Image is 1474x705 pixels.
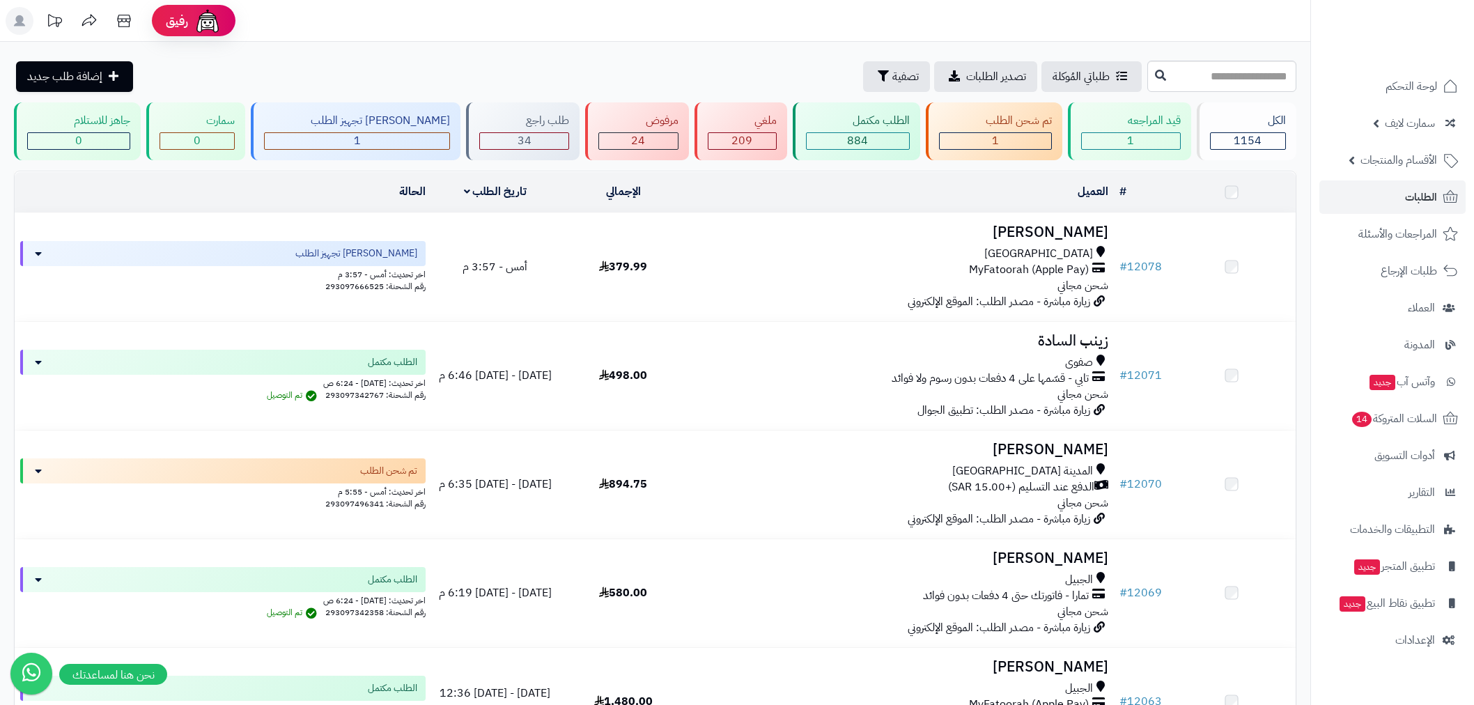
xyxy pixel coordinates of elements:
[599,584,647,601] span: 580.00
[1127,132,1134,149] span: 1
[463,102,582,160] a: طلب راجع 34
[1319,439,1466,472] a: أدوات التسويق
[1358,224,1437,244] span: المراجعات والأسئلة
[692,102,790,160] a: ملغي 209
[1319,291,1466,325] a: العملاء
[1319,623,1466,657] a: الإعدادات
[1319,402,1466,435] a: السلات المتروكة14
[160,113,235,129] div: سمارت
[1119,367,1127,384] span: #
[194,7,222,35] img: ai-face.png
[582,102,691,160] a: مرفوض 24
[143,102,248,160] a: سمارت 0
[863,61,930,92] button: تصفية
[1319,180,1466,214] a: الطلبات
[1368,372,1435,392] span: وآتس آب
[1319,328,1466,362] a: المدونة
[1053,68,1110,85] span: طلباتي المُوكلة
[20,266,426,281] div: اخر تحديث: أمس - 3:57 م
[1057,277,1108,294] span: شحن مجاني
[1082,133,1180,149] div: 1
[1078,183,1108,200] a: العميل
[464,183,527,200] a: تاريخ الطلب
[939,113,1052,129] div: تم شحن الطلب
[1379,35,1461,64] img: logo-2.png
[790,102,923,160] a: الطلب مكتمل 884
[1409,483,1435,502] span: التقارير
[20,483,426,498] div: اخر تحديث: أمس - 5:55 م
[1353,557,1435,576] span: تطبيق المتجر
[368,573,417,587] span: الطلب مكتمل
[599,258,647,275] span: 379.99
[11,102,143,160] a: جاهز للاستلام 0
[325,497,426,510] span: رقم الشحنة: 293097496341
[992,132,999,149] span: 1
[1119,258,1162,275] a: #12078
[1119,584,1162,601] a: #12069
[1065,681,1093,697] span: الجبيل
[1381,261,1437,281] span: طلبات الإرجاع
[606,183,641,200] a: الإجمالي
[1057,386,1108,403] span: شحن مجاني
[847,132,868,149] span: 884
[325,280,426,293] span: رقم الشحنة: 293097666525
[1065,355,1093,371] span: صفوى
[1319,587,1466,620] a: تطبيق نقاط البيعجديد
[940,133,1051,149] div: 1
[693,333,1108,349] h3: زينب السادة
[518,132,532,149] span: 34
[264,113,450,129] div: [PERSON_NAME] تجهيز الطلب
[1234,132,1262,149] span: 1154
[806,113,910,129] div: الطلب مكتمل
[1354,559,1380,575] span: جديد
[892,371,1089,387] span: تابي - قسّمها على 4 دفعات بدون رسوم ولا فوائد
[1081,113,1181,129] div: قيد المراجعه
[28,133,130,149] div: 0
[20,375,426,389] div: اخر تحديث: [DATE] - 6:24 ص
[463,258,527,275] span: أمس - 3:57 م
[1065,102,1194,160] a: قيد المراجعه 1
[1065,572,1093,588] span: الجبيل
[248,102,463,160] a: [PERSON_NAME] تجهيز الطلب 1
[1395,630,1435,650] span: الإعدادات
[325,606,426,619] span: رقم الشحنة: 293097342358
[1338,594,1435,613] span: تطبيق نقاط البيع
[1405,187,1437,207] span: الطلبات
[399,183,426,200] a: الحالة
[1370,375,1395,390] span: جديد
[599,367,647,384] span: 498.00
[892,68,919,85] span: تصفية
[693,659,1108,675] h3: [PERSON_NAME]
[1041,61,1142,92] a: طلباتي المُوكلة
[693,442,1108,458] h3: [PERSON_NAME]
[1374,446,1435,465] span: أدوات التسويق
[325,389,426,401] span: رقم الشحنة: 293097342767
[708,113,777,129] div: ملغي
[948,479,1094,495] span: الدفع عند التسليم (+15.00 SAR)
[1340,596,1365,612] span: جديد
[16,61,133,92] a: إضافة طلب جديد
[966,68,1026,85] span: تصدير الطلبات
[917,402,1090,419] span: زيارة مباشرة - مصدر الطلب: تطبيق الجوال
[599,133,677,149] div: 24
[693,550,1108,566] h3: [PERSON_NAME]
[1119,367,1162,384] a: #12071
[952,463,1093,479] span: المدينة [GEOGRAPHIC_DATA]
[368,681,417,695] span: الطلب مكتمل
[969,262,1089,278] span: MyFatoorah (Apple Pay)
[27,113,130,129] div: جاهز للاستلام
[598,113,678,129] div: مرفوض
[1385,114,1435,133] span: سمارت لايف
[1350,520,1435,539] span: التطبيقات والخدمات
[1352,412,1372,427] span: 14
[166,13,188,29] span: رفيق
[160,133,234,149] div: 0
[1057,603,1108,620] span: شحن مجاني
[1319,476,1466,509] a: التقارير
[693,224,1108,240] h3: [PERSON_NAME]
[267,606,320,619] span: تم التوصيل
[439,476,552,493] span: [DATE] - [DATE] 6:35 م
[480,133,568,149] div: 34
[807,133,909,149] div: 884
[1119,584,1127,601] span: #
